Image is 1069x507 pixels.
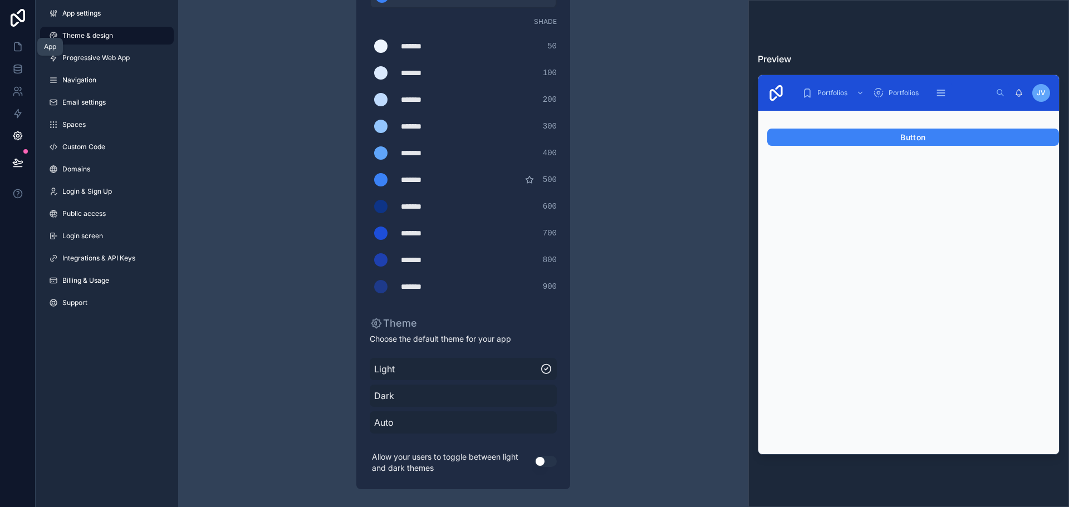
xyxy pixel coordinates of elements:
[62,276,109,285] span: Billing & Usage
[40,183,174,200] a: Login & Sign Up
[370,333,557,344] span: Choose the default theme for your app
[370,449,534,476] p: Allow your users to toggle between light and dark themes
[62,254,135,263] span: Integrations & API Keys
[798,83,870,103] a: Portfolios
[62,209,106,218] span: Public access
[40,27,174,45] a: Theme & design
[62,76,96,85] span: Navigation
[870,83,926,103] a: Portfolios
[534,17,557,26] span: Shade
[374,416,552,429] span: Auto
[40,249,174,267] a: Integrations & API Keys
[40,71,174,89] a: Navigation
[40,160,174,178] a: Domains
[44,42,56,51] div: App
[543,67,557,78] span: 100
[758,52,1060,66] h3: Preview
[767,129,1059,146] button: Button
[817,88,847,97] span: Portfolios
[547,41,557,52] span: 50
[62,9,101,18] span: App settings
[543,254,557,265] span: 800
[370,316,417,331] p: Theme
[543,147,557,159] span: 400
[543,94,557,105] span: 200
[1037,88,1046,97] span: JV
[374,389,552,402] span: Dark
[40,272,174,289] a: Billing & Usage
[40,138,174,156] a: Custom Code
[543,201,557,212] span: 600
[62,187,112,196] span: Login & Sign Up
[543,228,557,239] span: 700
[889,88,919,97] span: Portfolios
[374,362,540,376] span: Light
[62,31,113,40] span: Theme & design
[543,281,557,292] span: 900
[40,4,174,22] a: App settings
[767,84,785,102] img: App logo
[40,227,174,245] a: Login screen
[794,81,990,105] div: scrollable content
[62,165,90,174] span: Domains
[543,174,557,185] span: 500
[40,205,174,223] a: Public access
[40,294,174,312] a: Support
[40,49,174,67] a: Progressive Web App
[62,142,105,151] span: Custom Code
[62,232,103,240] span: Login screen
[62,120,86,129] span: Spaces
[62,98,106,107] span: Email settings
[40,116,174,134] a: Spaces
[40,93,174,111] a: Email settings
[62,298,87,307] span: Support
[62,53,130,62] span: Progressive Web App
[543,121,557,132] span: 300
